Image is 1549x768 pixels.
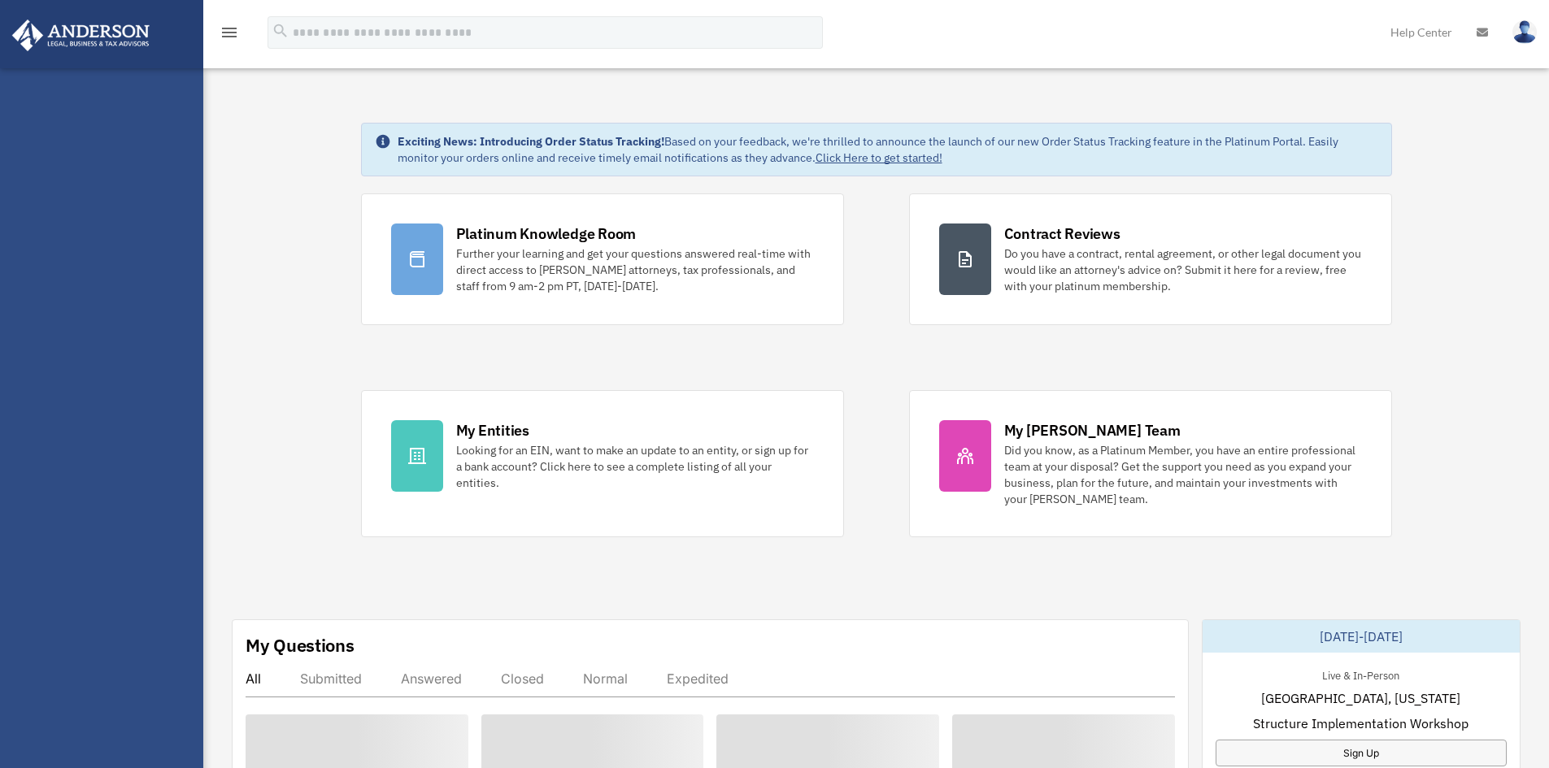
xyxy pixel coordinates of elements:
div: Further your learning and get your questions answered real-time with direct access to [PERSON_NAM... [456,245,814,294]
div: Submitted [300,670,362,687]
div: Closed [501,670,544,687]
div: [DATE]-[DATE] [1203,620,1520,653]
img: Anderson Advisors Platinum Portal [7,20,154,51]
a: Platinum Knowledge Room Further your learning and get your questions answered real-time with dire... [361,193,844,325]
div: Did you know, as a Platinum Member, you have an entire professional team at your disposal? Get th... [1004,442,1362,507]
div: Expedited [667,670,729,687]
div: Based on your feedback, we're thrilled to announce the launch of our new Order Status Tracking fe... [398,133,1378,166]
a: My [PERSON_NAME] Team Did you know, as a Platinum Member, you have an entire professional team at... [909,390,1392,537]
a: Contract Reviews Do you have a contract, rental agreement, or other legal document you would like... [909,193,1392,325]
a: Click Here to get started! [816,150,942,165]
div: My Entities [456,420,529,440]
div: Answered [401,670,462,687]
i: search [272,22,289,40]
div: Platinum Knowledge Room [456,223,637,244]
div: Normal [583,670,628,687]
img: User Pic [1512,20,1537,44]
div: Do you have a contract, rental agreement, or other legal document you would like an attorney's ad... [1004,245,1362,294]
strong: Exciting News: Introducing Order Status Tracking! [398,134,664,149]
div: Contract Reviews [1004,223,1120,244]
a: menu [220,28,239,42]
a: Sign Up [1216,740,1507,766]
div: Looking for an EIN, want to make an update to an entity, or sign up for a bank account? Click her... [456,442,814,491]
a: My Entities Looking for an EIN, want to make an update to an entity, or sign up for a bank accoun... [361,390,844,537]
div: My [PERSON_NAME] Team [1004,420,1181,440]
span: [GEOGRAPHIC_DATA], [US_STATE] [1261,688,1460,708]
i: menu [220,23,239,42]
div: All [246,670,261,687]
div: My Questions [246,633,355,657]
span: Structure Implementation Workshop [1253,714,1469,733]
div: Live & In-Person [1309,666,1412,683]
